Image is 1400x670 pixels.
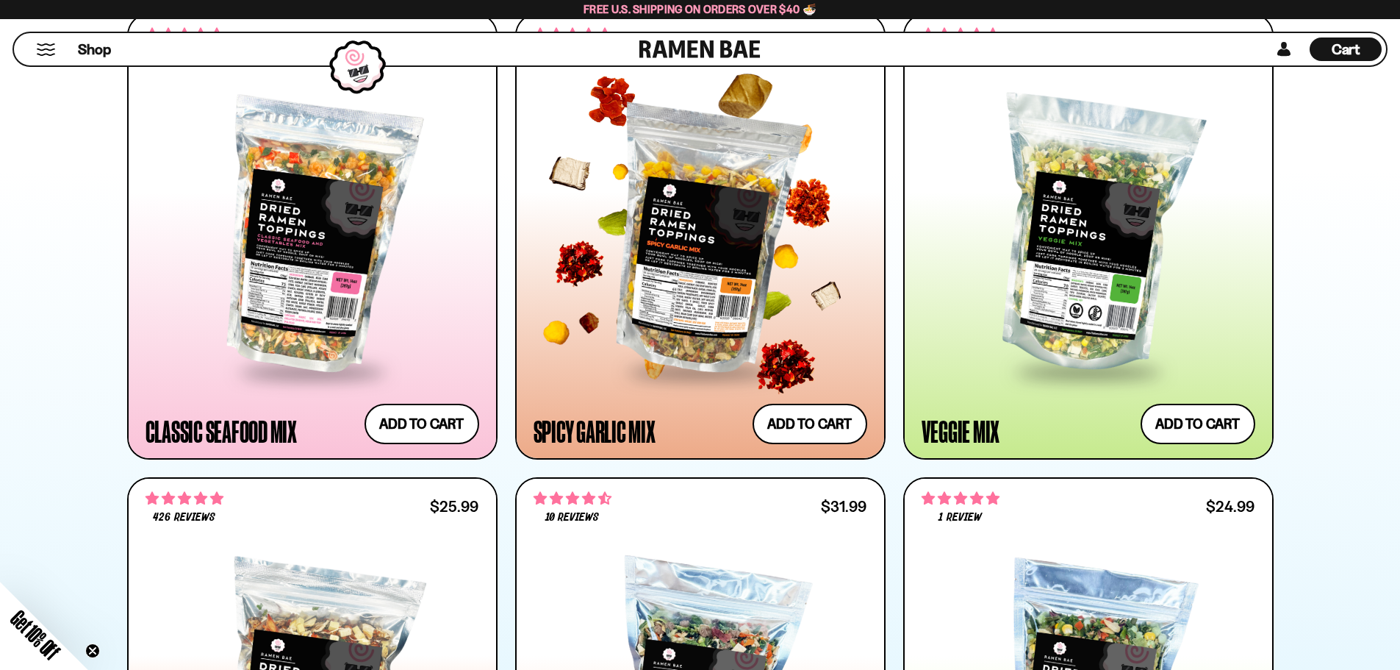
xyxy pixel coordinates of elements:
[938,512,981,524] span: 1 review
[7,606,64,663] span: Get 10% Off
[584,2,816,16] span: Free U.S. Shipping on Orders over $40 🍜
[430,499,478,513] div: $25.99
[127,13,498,460] a: 4.68 stars 2794 reviews $26.99 Classic Seafood Mix Add to cart
[1141,404,1255,444] button: Add to cart
[903,13,1274,460] a: 4.76 stars 1393 reviews $24.99 Veggie Mix Add to cart
[515,13,886,460] a: 4.75 stars 942 reviews $25.99 Spicy Garlic Mix Add to cart
[36,43,56,56] button: Mobile Menu Trigger
[534,418,656,444] div: Spicy Garlic Mix
[545,512,599,524] span: 10 reviews
[534,489,611,508] span: 4.60 stars
[922,418,1000,444] div: Veggie Mix
[821,499,866,513] div: $31.99
[1310,33,1382,65] div: Cart
[146,418,297,444] div: Classic Seafood Mix
[1206,499,1254,513] div: $24.99
[78,40,111,60] span: Shop
[365,404,479,444] button: Add to cart
[78,38,111,61] a: Shop
[146,489,223,508] span: 4.76 stars
[1332,40,1360,58] span: Cart
[753,404,867,444] button: Add to cart
[922,489,999,508] span: 5.00 stars
[153,512,215,524] span: 426 reviews
[85,644,100,658] button: Close teaser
